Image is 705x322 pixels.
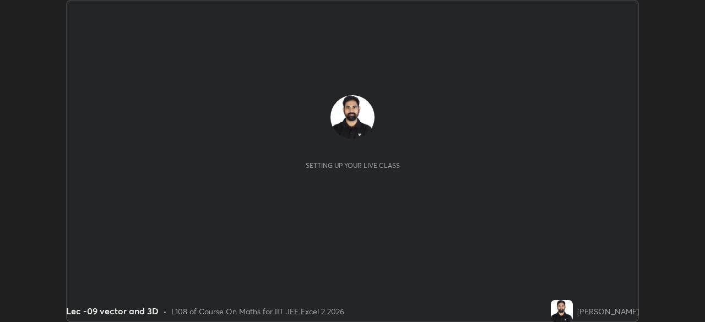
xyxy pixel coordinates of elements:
[66,304,159,318] div: Lec -09 vector and 3D
[306,161,400,170] div: Setting up your live class
[171,305,344,317] div: L108 of Course On Maths for IIT JEE Excel 2 2026
[163,305,167,317] div: •
[577,305,639,317] div: [PERSON_NAME]
[330,95,375,139] img: 04b9fe4193d640e3920203b3c5aed7f4.jpg
[551,300,573,322] img: 04b9fe4193d640e3920203b3c5aed7f4.jpg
